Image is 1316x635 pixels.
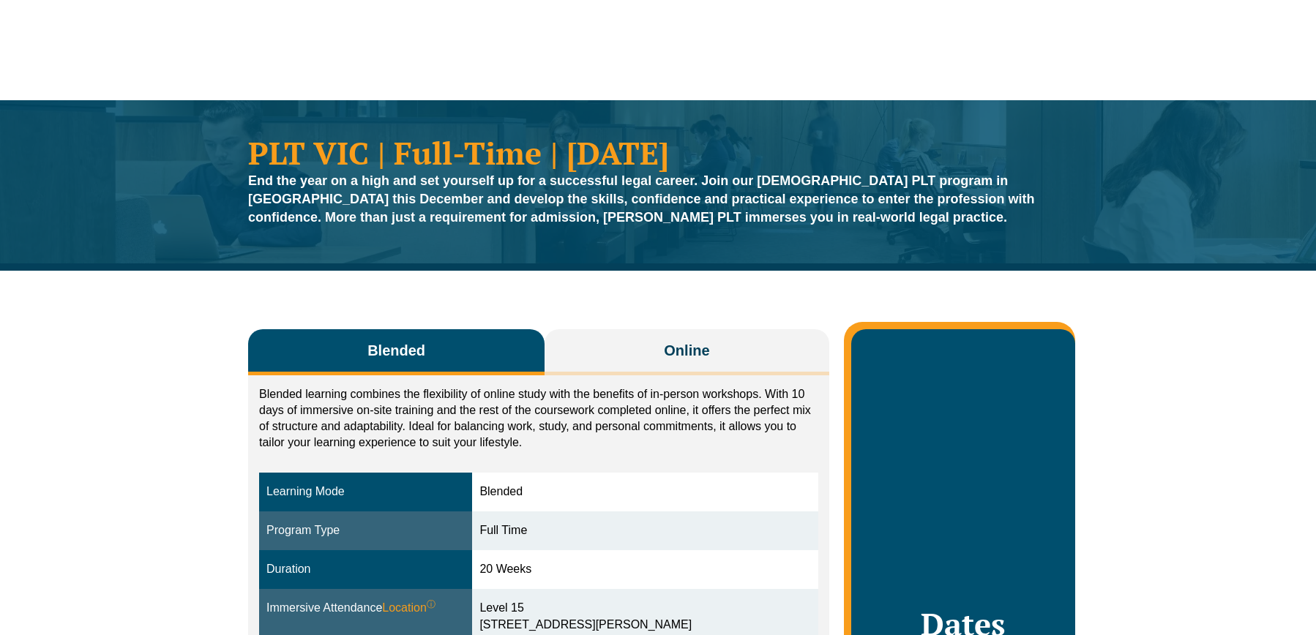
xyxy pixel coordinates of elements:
[266,522,465,539] div: Program Type
[367,340,425,361] span: Blended
[479,561,810,578] div: 20 Weeks
[259,386,818,451] p: Blended learning combines the flexibility of online study with the benefits of in-person workshop...
[266,600,465,617] div: Immersive Attendance
[427,599,435,609] sup: ⓘ
[266,561,465,578] div: Duration
[382,600,435,617] span: Location
[266,484,465,500] div: Learning Mode
[664,340,709,361] span: Online
[479,522,810,539] div: Full Time
[248,137,1068,168] h1: PLT VIC | Full-Time | [DATE]
[479,484,810,500] div: Blended
[248,173,1035,225] strong: End the year on a high and set yourself up for a successful legal career. Join our [DEMOGRAPHIC_D...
